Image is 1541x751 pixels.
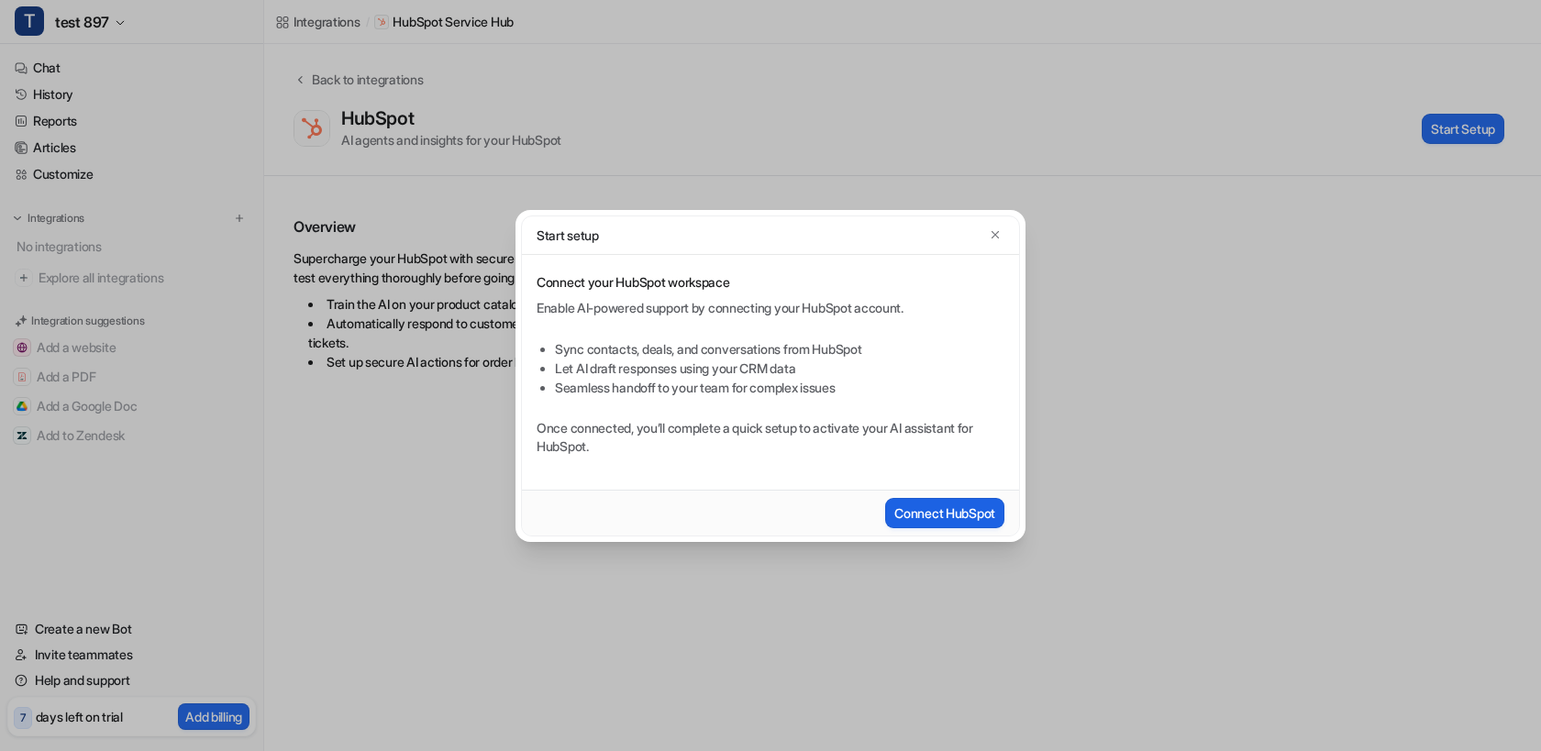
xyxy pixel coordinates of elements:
p: Connect your HubSpot workspace [537,273,1004,292]
li: Let AI draft responses using your CRM data [555,359,1004,378]
p: Start setup [537,226,599,245]
p: Once connected, you’ll complete a quick setup to activate your AI assistant for HubSpot. [537,419,1004,456]
li: Sync contacts, deals, and conversations from HubSpot [555,339,1004,359]
li: Seamless handoff to your team for complex issues [555,378,1004,397]
p: Enable AI-powered support by connecting your HubSpot account. [537,299,1004,317]
button: Connect HubSpot [885,498,1004,528]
